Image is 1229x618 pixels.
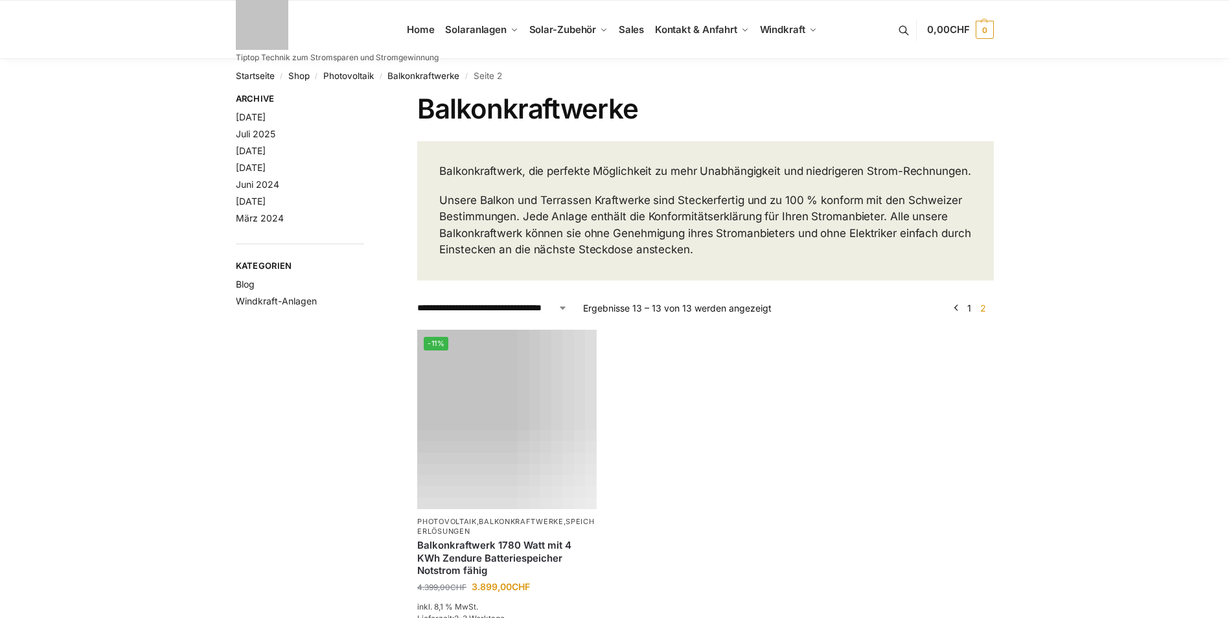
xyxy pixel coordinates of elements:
p: , , [417,517,596,537]
p: inkl. 8,1 % MwSt. [417,601,596,613]
img: Zendure-solar-flow-Batteriespeicher für Balkonkraftwerke [417,330,596,509]
span: CHF [950,23,970,36]
a: -11%Zendure-solar-flow-Batteriespeicher für Balkonkraftwerke [417,330,596,509]
a: Kontakt & Anfahrt [649,1,754,59]
a: ← [951,301,961,315]
a: Juni 2024 [236,179,279,190]
a: Solar-Zubehör [523,1,613,59]
span: / [374,71,387,82]
a: [DATE] [236,196,266,207]
nav: Produkt-Seitennummerierung [947,301,993,315]
span: Kategorien [236,260,365,273]
a: Juli 2025 [236,128,275,139]
a: Photovoltaik [323,71,374,81]
span: Archive [236,93,365,106]
span: Windkraft [760,23,805,36]
a: 0,00CHF 0 [927,10,993,49]
button: Close filters [364,93,372,108]
h1: Balkonkraftwerke [417,93,993,125]
a: Windkraft-Anlagen [236,295,317,306]
a: Startseite [236,71,275,81]
a: Sales [613,1,649,59]
a: [DATE] [236,111,266,122]
p: Ergebnisse 13 – 13 von 13 werden angezeigt [583,301,772,315]
p: Unsere Balkon und Terrassen Kraftwerke sind Steckerfertig und zu 100 % konform mit den Schweizer ... [439,192,971,258]
a: Windkraft [754,1,822,59]
span: 0 [976,21,994,39]
bdi: 4.399,00 [417,582,466,592]
span: 0,00 [927,23,969,36]
span: Solaranlagen [445,23,507,36]
a: März 2024 [236,212,284,223]
a: Seite 1 [964,303,974,314]
select: Shop-Reihenfolge [417,301,568,315]
nav: Breadcrumb [236,59,994,93]
bdi: 3.899,00 [472,581,530,592]
a: Photovoltaik [417,517,476,526]
a: Blog [236,279,255,290]
p: Tiptop Technik zum Stromsparen und Stromgewinnung [236,54,439,62]
a: Balkonkraftwerke [479,517,563,526]
span: Solar-Zubehör [529,23,597,36]
a: [DATE] [236,145,266,156]
span: CHF [450,582,466,592]
a: Shop [288,71,310,81]
a: Speicherlösungen [417,517,594,536]
span: / [275,71,288,82]
span: CHF [512,581,530,592]
span: Kontakt & Anfahrt [655,23,737,36]
p: Balkonkraftwerk, die perfekte Möglichkeit zu mehr Unabhängigkeit und niedrigeren Strom-Rechnungen. [439,163,971,180]
span: Seite 2 [977,303,989,314]
a: Balkonkraftwerke [387,71,459,81]
a: [DATE] [236,162,266,173]
span: / [459,71,473,82]
a: Solaranlagen [440,1,523,59]
span: / [310,71,323,82]
a: Balkonkraftwerk 1780 Watt mit 4 KWh Zendure Batteriespeicher Notstrom fähig [417,539,596,577]
span: Sales [619,23,645,36]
